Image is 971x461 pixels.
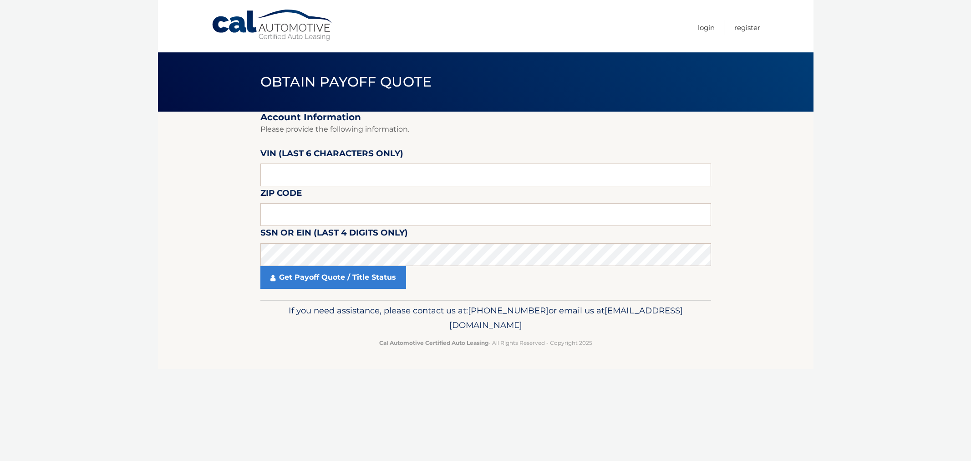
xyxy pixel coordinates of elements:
h2: Account Information [260,112,711,123]
a: Register [734,20,760,35]
a: Cal Automotive [211,9,334,41]
label: Zip Code [260,186,302,203]
label: VIN (last 6 characters only) [260,147,403,164]
p: - All Rights Reserved - Copyright 2025 [266,338,705,348]
span: Obtain Payoff Quote [260,73,432,90]
span: [PHONE_NUMBER] [468,305,549,316]
p: If you need assistance, please contact us at: or email us at [266,303,705,333]
label: SSN or EIN (last 4 digits only) [260,226,408,243]
p: Please provide the following information. [260,123,711,136]
a: Login [698,20,715,35]
a: Get Payoff Quote / Title Status [260,266,406,289]
strong: Cal Automotive Certified Auto Leasing [379,339,488,346]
